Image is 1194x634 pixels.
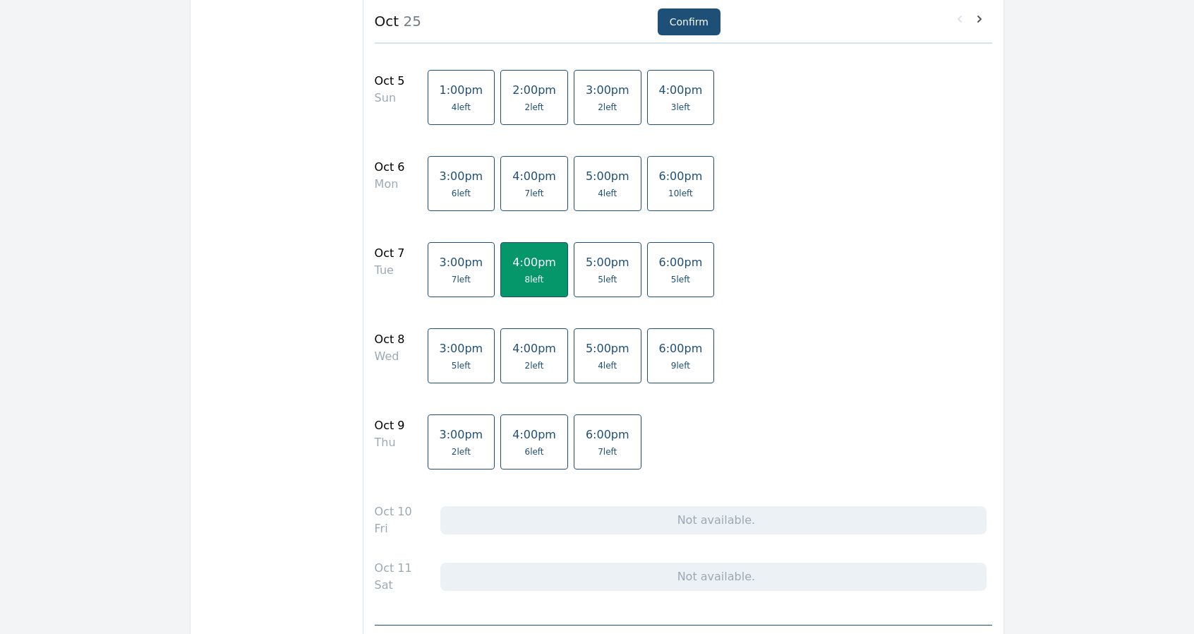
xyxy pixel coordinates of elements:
span: 2 left [525,360,544,371]
span: 10 left [668,188,693,199]
span: 3:00pm [440,256,483,269]
span: 4:00pm [512,256,556,269]
span: 5:00pm [586,342,629,355]
span: 5:00pm [586,169,629,183]
span: 6:00pm [586,428,629,441]
span: 9 left [671,360,690,371]
span: 3 left [671,102,690,113]
div: Oct 8 [375,331,405,348]
span: 25 [399,13,421,30]
span: 3:00pm [586,83,629,97]
div: Wed [375,348,405,365]
div: Oct 5 [375,73,405,90]
div: Sat [375,577,412,594]
span: 4 left [452,102,471,113]
span: 7 left [452,274,471,285]
span: 7 left [525,188,544,199]
div: Oct 11 [375,560,412,577]
span: 3:00pm [440,428,483,441]
div: Not available. [440,563,987,591]
span: 6 left [525,446,544,457]
span: 3:00pm [440,169,483,183]
div: Oct 9 [375,417,405,434]
span: 4:00pm [512,342,556,355]
span: 5 left [452,360,471,371]
span: 6:00pm [659,169,703,183]
div: Tue [375,262,405,279]
span: 4 left [598,360,617,371]
span: 4:00pm [512,428,556,441]
span: 2 left [598,102,617,113]
span: 6 left [452,188,471,199]
div: Fri [375,520,412,537]
div: Oct 6 [375,159,405,176]
div: Sun [375,90,405,107]
span: 7 left [598,446,617,457]
button: Confirm [658,8,720,35]
span: 1:00pm [440,83,483,97]
span: 8 left [525,274,544,285]
span: 4:00pm [659,83,703,97]
div: Oct 7 [375,245,405,262]
span: 2:00pm [512,83,556,97]
span: 4:00pm [512,169,556,183]
div: Mon [375,176,405,193]
span: 6:00pm [659,256,703,269]
span: 5 left [671,274,690,285]
div: Oct 10 [375,503,412,520]
span: 2 left [452,446,471,457]
span: 3:00pm [440,342,483,355]
div: Not available. [440,506,987,534]
span: 2 left [525,102,544,113]
span: 5 left [598,274,617,285]
span: 4 left [598,188,617,199]
div: Thu [375,434,405,451]
span: 5:00pm [586,256,629,269]
strong: Oct [375,13,399,30]
span: 6:00pm [659,342,703,355]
